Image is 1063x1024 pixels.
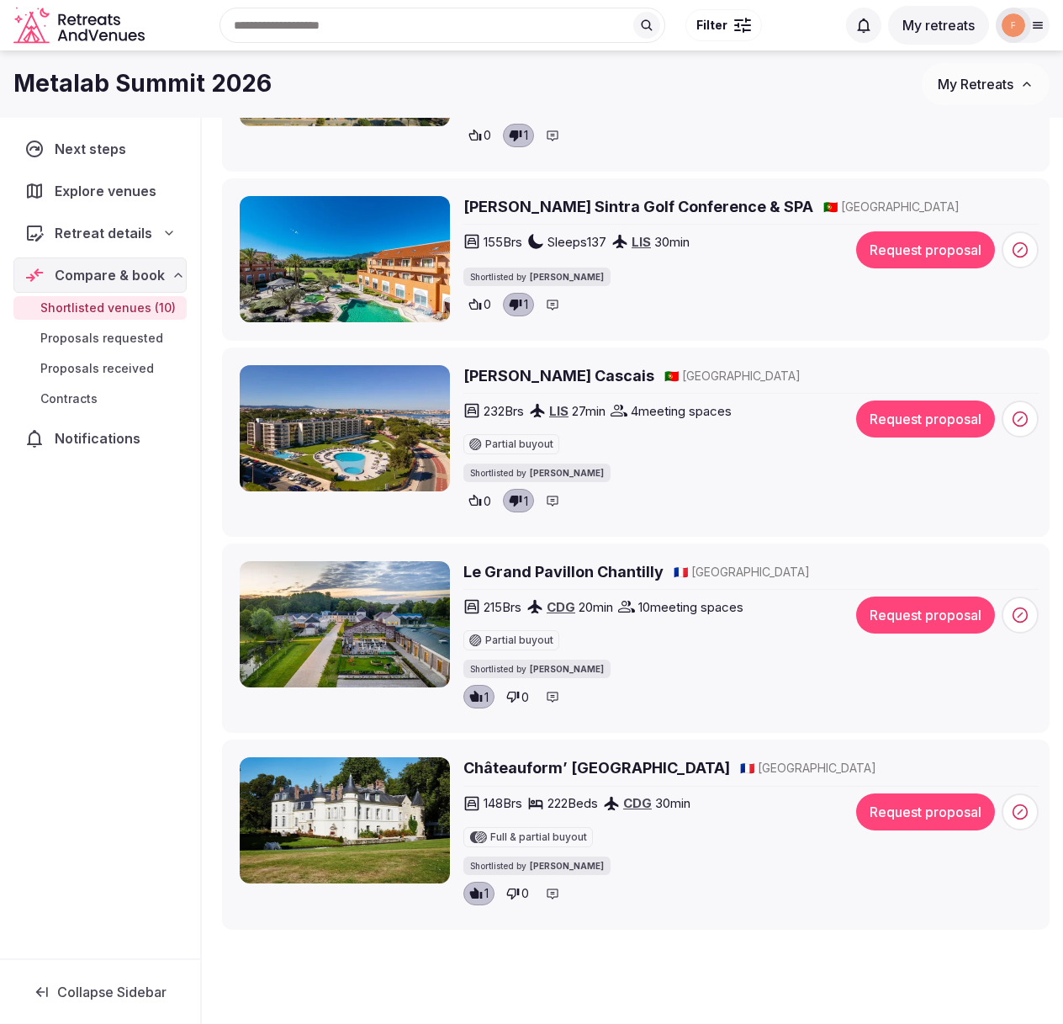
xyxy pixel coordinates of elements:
[674,564,688,581] button: 🇫🇷
[685,9,762,41] button: Filter
[922,63,1050,105] button: My Retreats
[547,794,598,812] span: 222 Beds
[55,223,152,243] span: Retreat details
[638,598,743,616] span: 10 meeting spaces
[463,561,664,582] a: Le Grand Pavillon Chantilly
[40,360,154,377] span: Proposals received
[463,124,496,147] button: 0
[13,357,187,380] a: Proposals received
[691,564,810,581] span: [GEOGRAPHIC_DATA]
[463,196,813,217] a: [PERSON_NAME] Sintra Golf Conference & SPA
[463,882,494,905] button: 1
[13,67,272,100] h1: Metalab Summit 2026
[503,293,534,316] button: 1
[484,598,521,616] span: 215 Brs
[823,199,838,214] span: 🇵🇹
[55,139,133,159] span: Next steps
[463,365,654,386] a: [PERSON_NAME] Cascais
[485,635,553,645] span: Partial buyout
[856,401,995,438] button: Request proposal
[696,17,727,34] span: Filter
[55,265,165,285] span: Compare & book
[484,402,524,420] span: 232 Brs
[484,233,522,251] span: 155 Brs
[240,365,450,491] img: Vila Gale Cascais
[682,368,801,385] span: [GEOGRAPHIC_DATA]
[579,598,613,616] span: 20 min
[530,467,604,479] span: [PERSON_NAME]
[530,271,604,283] span: [PERSON_NAME]
[856,793,995,830] button: Request proposal
[13,326,187,350] a: Proposals requested
[841,199,960,215] span: [GEOGRAPHIC_DATA]
[57,984,167,1000] span: Collapse Sidebar
[888,6,989,45] button: My retreats
[674,565,688,579] span: 🇫🇷
[654,233,690,251] span: 30 min
[524,127,528,144] span: 1
[40,300,176,316] span: Shortlisted venues (10)
[503,124,534,147] button: 1
[13,974,187,1011] button: Collapse Sidebar
[240,561,450,687] img: Le Grand Pavillon Chantilly
[13,131,187,167] a: Next steps
[463,757,730,778] a: Châteauform’ [GEOGRAPHIC_DATA]
[463,489,496,512] button: 0
[13,421,187,456] a: Notifications
[623,795,652,811] a: CDG
[501,685,534,708] button: 0
[664,369,679,383] span: 🇵🇹
[13,7,148,45] svg: Retreats and Venues company logo
[463,293,496,316] button: 0
[463,464,611,482] div: Shortlisted by
[572,402,606,420] span: 27 min
[485,439,553,449] span: Partial buyout
[40,390,98,407] span: Contracts
[463,857,611,875] div: Shortlisted by
[484,794,522,812] span: 148 Brs
[240,196,450,322] img: Pestana Sintra Golf Conference & SPA
[463,660,611,678] div: Shortlisted by
[530,663,604,675] span: [PERSON_NAME]
[632,234,651,250] a: LIS
[240,757,450,883] img: Châteauform’ Campus Saint-Just
[655,794,690,812] span: 30 min
[549,403,569,419] a: LIS
[463,685,494,708] button: 1
[1002,13,1025,37] img: freya
[521,885,529,902] span: 0
[823,199,838,215] button: 🇵🇹
[501,882,534,905] button: 0
[463,268,611,286] div: Shortlisted by
[856,597,995,634] button: Request proposal
[740,760,754,777] button: 🇫🇷
[484,493,491,510] span: 0
[40,330,163,347] span: Proposals requested
[664,368,679,385] button: 🇵🇹
[530,860,604,872] span: [PERSON_NAME]
[856,231,995,268] button: Request proposal
[13,173,187,209] a: Explore venues
[490,832,587,842] span: Full & partial buyout
[547,599,575,615] a: CDG
[484,885,489,902] span: 1
[938,76,1013,93] span: My Retreats
[631,402,732,420] span: 4 meeting spaces
[13,7,148,45] a: Visit the homepage
[55,181,163,201] span: Explore venues
[521,689,529,706] span: 0
[55,428,147,448] span: Notifications
[758,760,876,777] span: [GEOGRAPHIC_DATA]
[547,233,606,251] span: Sleeps 137
[524,493,528,510] span: 1
[503,489,534,512] button: 1
[13,296,187,320] a: Shortlisted venues (10)
[740,761,754,775] span: 🇫🇷
[484,689,489,706] span: 1
[484,127,491,144] span: 0
[484,296,491,313] span: 0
